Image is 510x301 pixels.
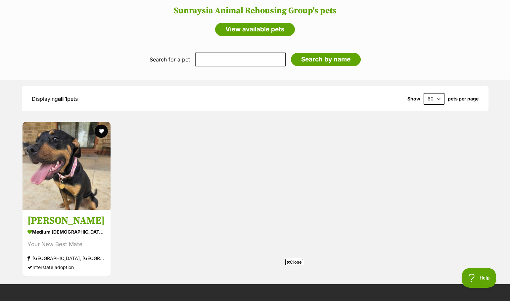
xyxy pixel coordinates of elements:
div: medium [DEMOGRAPHIC_DATA] Dog [27,227,106,237]
span: Displaying pets [32,95,78,102]
label: Search for a pet [150,56,190,62]
iframe: Help Scout Beacon - Open [462,268,497,288]
iframe: Advertisement [135,268,376,298]
div: Interstate adoption [27,263,106,272]
div: Your New Best Mate [27,240,106,249]
button: favourite [95,125,108,138]
h2: Sunraysia Animal Rehousing Group's pets [7,6,503,16]
div: [GEOGRAPHIC_DATA], [GEOGRAPHIC_DATA] [27,254,106,263]
span: Show [407,96,420,101]
a: [PERSON_NAME] medium [DEMOGRAPHIC_DATA] Dog Your New Best Mate [GEOGRAPHIC_DATA], [GEOGRAPHIC_DAT... [23,210,111,277]
img: Carla [23,122,111,210]
label: pets per page [448,96,479,101]
span: Close [285,259,303,265]
input: Search by name [291,53,361,66]
h3: [PERSON_NAME] [27,215,106,227]
a: View available pets [215,23,295,36]
strong: all 1 [58,95,67,102]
